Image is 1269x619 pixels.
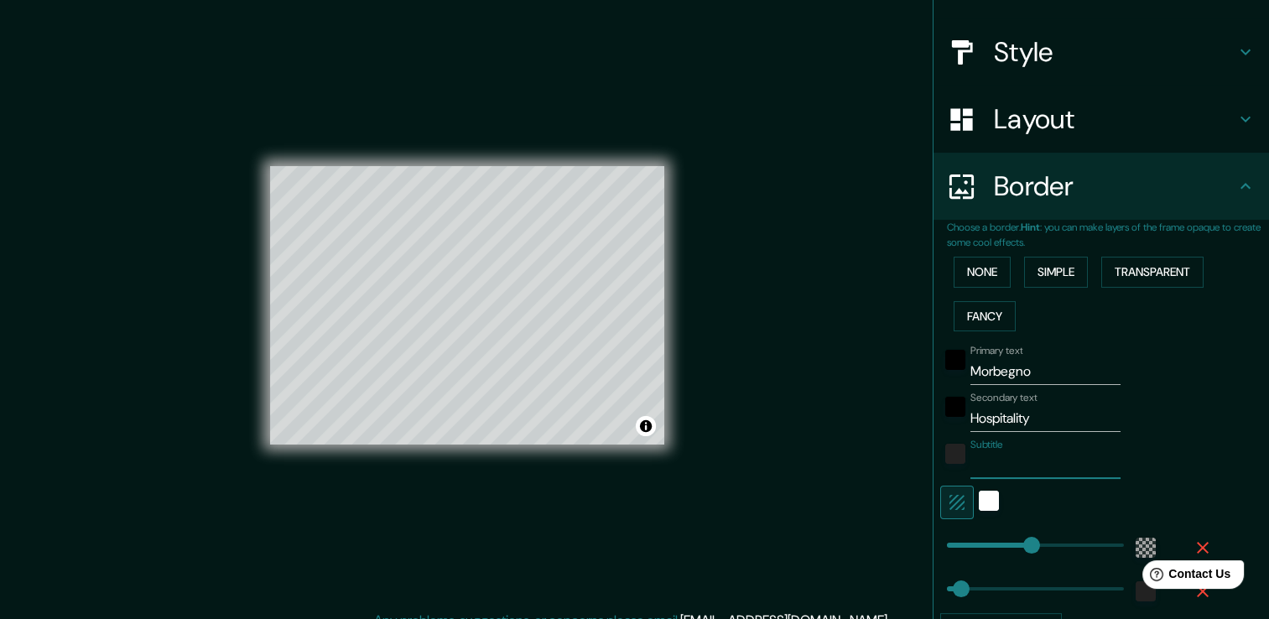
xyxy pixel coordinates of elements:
button: color-55555544 [1136,538,1156,558]
button: black [945,397,965,417]
h4: Layout [994,102,1235,136]
button: Simple [1024,257,1088,288]
button: color-222222 [945,444,965,464]
button: Fancy [954,301,1016,332]
label: Primary text [970,344,1022,358]
div: Style [934,18,1269,86]
b: Hint [1021,221,1040,234]
button: black [945,350,965,370]
iframe: Help widget launcher [1120,554,1251,601]
p: Choose a border. : you can make layers of the frame opaque to create some cool effects. [947,220,1269,250]
div: Layout [934,86,1269,153]
label: Secondary text [970,391,1038,405]
button: Toggle attribution [636,416,656,436]
div: Border [934,153,1269,220]
label: Subtitle [970,438,1003,452]
button: None [954,257,1011,288]
h4: Border [994,169,1235,203]
button: white [979,491,999,511]
button: Transparent [1101,257,1204,288]
h4: Style [994,35,1235,69]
